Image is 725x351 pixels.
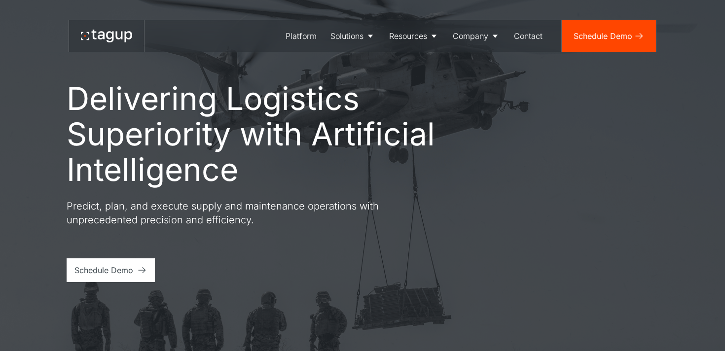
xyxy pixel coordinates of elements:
[514,30,543,42] div: Contact
[74,264,133,276] div: Schedule Demo
[562,20,656,52] a: Schedule Demo
[324,20,382,52] a: Solutions
[67,81,481,187] h1: Delivering Logistics Superiority with Artificial Intelligence
[382,20,446,52] a: Resources
[507,20,549,52] a: Contact
[67,258,155,282] a: Schedule Demo
[279,20,324,52] a: Platform
[67,199,422,227] p: Predict, plan, and execute supply and maintenance operations with unprecedented precision and eff...
[453,30,488,42] div: Company
[389,30,427,42] div: Resources
[330,30,363,42] div: Solutions
[574,30,632,42] div: Schedule Demo
[286,30,317,42] div: Platform
[446,20,507,52] a: Company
